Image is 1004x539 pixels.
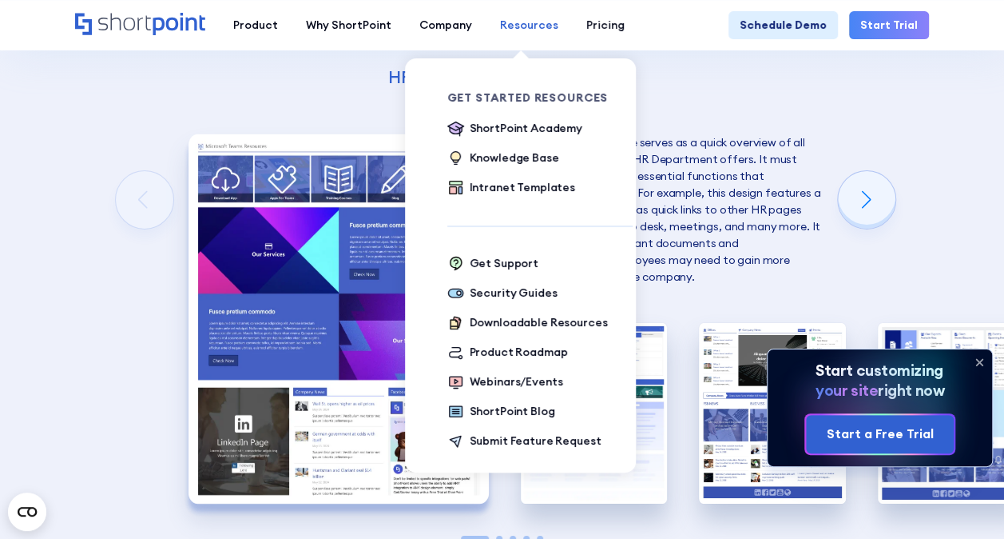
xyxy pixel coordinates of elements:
[447,433,601,451] a: Submit Feature Request
[849,11,929,39] a: Start Trial
[447,92,633,103] div: Get Started Resources
[447,150,559,168] a: Knowledge Base
[188,134,489,504] img: HR SharePoint site example for Homepage
[8,493,46,531] button: Open CMP widget
[306,17,391,34] div: Why ShortPoint
[500,17,558,34] div: Resources
[447,403,555,421] a: ShortPoint Blog
[470,373,563,390] div: Webinars/Events
[699,323,845,503] div: 3 / 5
[838,171,895,229] div: Next slide
[470,120,582,137] div: ShortPoint Academy
[806,415,953,454] a: Start a Free Trial
[447,314,608,333] a: Downloadable Resources
[419,17,472,34] div: Company
[470,255,538,272] div: Get Support
[486,11,573,39] a: Resources
[728,11,838,39] a: Schedule Demo
[447,120,582,138] a: ShortPoint Academy
[470,433,601,449] div: Submit Feature Request
[188,134,489,504] div: 1 / 5
[470,314,608,331] div: Downloadable Resources
[188,66,817,88] h4: HR SharePoint site examples
[924,462,1004,539] iframe: Chat Widget
[233,17,278,34] div: Product
[220,11,292,39] a: Product
[447,285,558,303] a: Security Guides
[447,373,563,392] a: Webinars/Events
[447,344,568,362] a: Product Roadmap
[75,13,205,37] a: Home
[586,17,625,34] div: Pricing
[573,11,639,39] a: Pricing
[699,323,845,503] img: SharePoint Communication site example for news
[292,11,406,39] a: Why ShortPoint
[406,11,486,39] a: Company
[447,179,575,198] a: Intranet Templates
[826,425,933,444] div: Start a Free Trial
[470,344,568,361] div: Product Roadmap
[470,285,558,301] div: Security Guides
[521,134,821,285] p: A good HR homepage serves as a quick overview of all the services that the HR Department offers. ...
[447,255,538,273] a: Get Support
[470,403,555,420] div: ShortPoint Blog
[470,179,575,196] div: Intranet Templates
[470,150,559,166] div: Knowledge Base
